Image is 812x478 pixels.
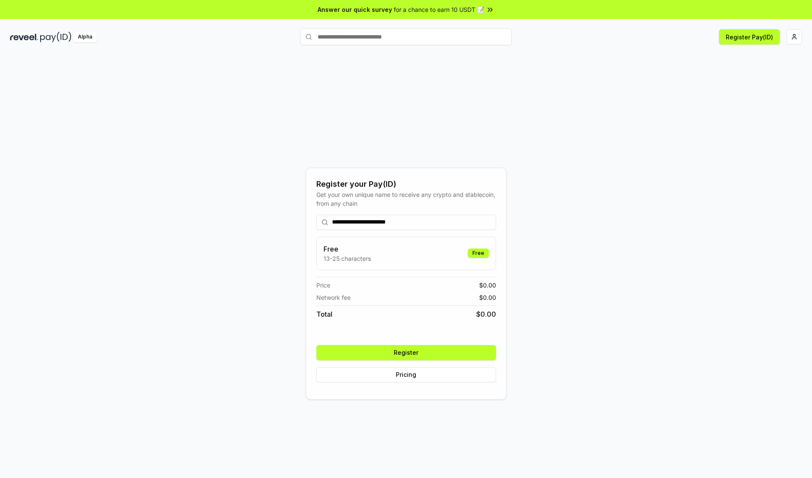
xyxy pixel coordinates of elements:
[316,367,496,382] button: Pricing
[324,254,371,263] p: 13-25 characters
[476,309,496,319] span: $ 0.00
[316,178,496,190] div: Register your Pay(ID)
[316,281,330,290] span: Price
[468,249,489,258] div: Free
[479,281,496,290] span: $ 0.00
[316,345,496,360] button: Register
[40,32,71,42] img: pay_id
[479,293,496,302] span: $ 0.00
[324,244,371,254] h3: Free
[394,5,484,14] span: for a chance to earn 10 USDT 📝
[73,32,97,42] div: Alpha
[10,32,38,42] img: reveel_dark
[316,190,496,208] div: Get your own unique name to receive any crypto and stablecoin, from any chain
[719,29,780,44] button: Register Pay(ID)
[318,5,392,14] span: Answer our quick survey
[316,309,332,319] span: Total
[316,293,351,302] span: Network fee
